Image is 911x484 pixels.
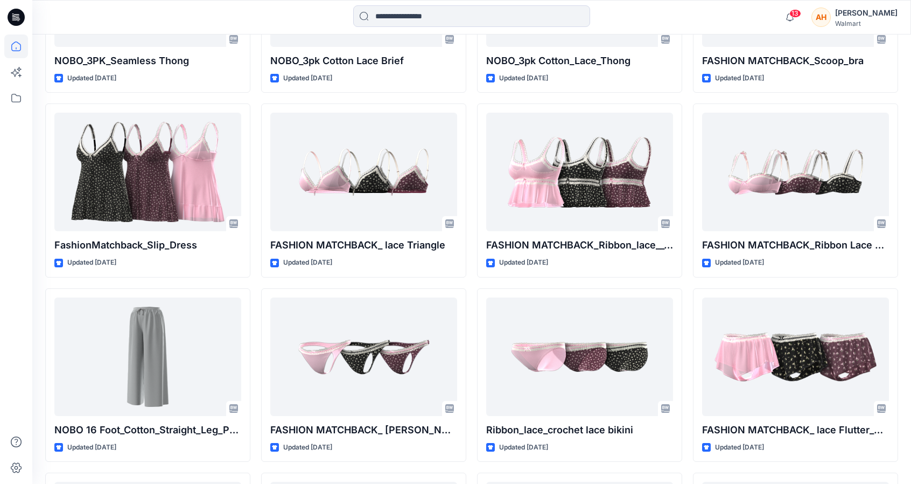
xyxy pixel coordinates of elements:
[486,53,673,68] p: NOBO_3pk Cotton_Lace_Thong
[499,257,548,268] p: Updated [DATE]
[67,257,116,268] p: Updated [DATE]
[283,257,332,268] p: Updated [DATE]
[499,442,548,453] p: Updated [DATE]
[715,73,764,84] p: Updated [DATE]
[486,113,673,231] a: FASHION MATCHBACK_Ribbon_lace__Tank
[486,238,673,253] p: FASHION MATCHBACK_Ribbon_lace__Tank
[270,298,457,416] a: FASHION MATCHBACK_ lace Thongi
[54,113,241,231] a: FashionMatchback_Slip_Dress
[270,238,457,253] p: FASHION MATCHBACK_ lace Triangle
[811,8,831,27] div: AH
[270,423,457,438] p: FASHION MATCHBACK_ [PERSON_NAME]
[789,9,801,18] span: 13
[702,298,889,416] a: FASHION MATCHBACK_ lace Flutter_Shorti
[486,298,673,416] a: Ribbon_lace_crochet lace bikini
[67,73,116,84] p: Updated [DATE]
[715,257,764,268] p: Updated [DATE]
[54,423,241,438] p: NOBO 16 Foot_Cotton_Straight_Leg_Pant
[283,442,332,453] p: Updated [DATE]
[835,19,898,27] div: Walmart
[54,53,241,68] p: NOBO_3PK_Seamless Thong
[486,423,673,438] p: Ribbon_lace_crochet lace bikini
[835,6,898,19] div: [PERSON_NAME]
[702,238,889,253] p: FASHION MATCHBACK_Ribbon Lace mesh bralette.2
[702,113,889,231] a: FASHION MATCHBACK_Ribbon Lace mesh bralette.2
[67,442,116,453] p: Updated [DATE]
[702,53,889,68] p: FASHION MATCHBACK_Scoop_bra
[702,423,889,438] p: FASHION MATCHBACK_ lace Flutter_Shorti
[270,113,457,231] a: FASHION MATCHBACK_ lace Triangle
[715,442,764,453] p: Updated [DATE]
[270,53,457,68] p: NOBO_3pk Cotton Lace Brief
[54,298,241,416] a: NOBO 16 Foot_Cotton_Straight_Leg_Pant
[499,73,548,84] p: Updated [DATE]
[54,238,241,253] p: FashionMatchback_Slip_Dress
[283,73,332,84] p: Updated [DATE]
